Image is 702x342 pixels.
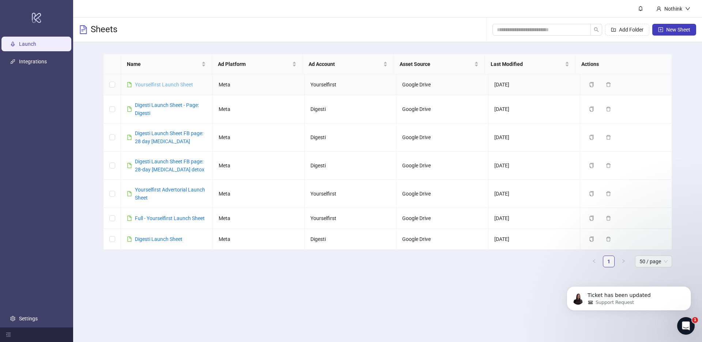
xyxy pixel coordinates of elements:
[396,123,488,152] td: Google Drive
[635,256,672,267] div: Page Size
[305,180,396,208] td: Yourselfirst
[305,229,396,250] td: Digesti
[603,256,615,267] li: 1
[692,317,698,323] span: 1
[135,82,193,88] a: Yourselfirst Launch Sheet
[661,5,685,13] div: Nothink
[400,60,473,68] span: Asset Source
[556,271,702,322] iframe: Intercom notifications message
[594,27,599,32] span: search
[305,208,396,229] td: Yourselfirst
[396,74,488,95] td: Google Drive
[305,152,396,180] td: Digesti
[396,95,488,123] td: Google Drive
[588,256,600,267] li: Previous Page
[589,237,594,242] span: copy
[79,25,88,34] span: file-text
[677,317,695,335] iframe: Intercom live chat
[606,135,611,140] span: delete
[606,107,611,112] span: delete
[589,216,594,221] span: copy
[127,216,132,221] span: file
[658,27,663,32] span: plus-square
[589,163,594,168] span: copy
[305,123,396,152] td: Digesti
[218,60,291,68] span: Ad Platform
[619,27,643,33] span: Add Folder
[606,216,611,221] span: delete
[127,191,132,196] span: file
[135,130,203,144] a: Digesti Launch Sheet FB page: 28 day [MEDICAL_DATA]
[652,24,696,36] button: New Sheet
[605,24,649,36] button: Add Folder
[309,60,382,68] span: Ad Account
[488,208,580,229] td: [DATE]
[606,82,611,87] span: delete
[488,152,580,180] td: [DATE]
[19,316,38,321] a: Settings
[135,187,205,201] a: Yourselfirst Advertorial Launch Sheet
[488,95,580,123] td: [DATE]
[135,215,205,221] a: Full - Yourselfirst Launch Sheet
[305,74,396,95] td: Yourselfirst
[606,191,611,196] span: delete
[603,256,614,267] a: 1
[589,107,594,112] span: copy
[488,74,580,95] td: [DATE]
[127,107,132,112] span: file
[396,229,488,250] td: Google Drive
[488,123,580,152] td: [DATE]
[656,6,661,11] span: user
[303,54,394,74] th: Ad Account
[127,237,132,242] span: file
[588,256,600,267] button: left
[213,180,305,208] td: Meta
[213,208,305,229] td: Meta
[213,123,305,152] td: Meta
[305,95,396,123] td: Digesti
[606,237,611,242] span: delete
[485,54,576,74] th: Last Modified
[685,6,690,11] span: down
[127,135,132,140] span: file
[213,74,305,95] td: Meta
[19,41,36,47] a: Launch
[91,24,117,36] h3: Sheets
[121,54,212,74] th: Name
[639,256,668,267] span: 50 / page
[575,54,667,74] th: Actions
[213,152,305,180] td: Meta
[396,208,488,229] td: Google Drive
[135,236,182,242] a: Digesti Launch Sheet
[135,102,199,116] a: Digesti Launch Sheet - Page: Digesti
[19,59,47,64] a: Integrations
[127,82,132,87] span: file
[638,6,643,11] span: bell
[491,60,564,68] span: Last Modified
[666,27,690,33] span: New Sheet
[611,27,616,32] span: folder-add
[589,135,594,140] span: copy
[589,191,594,196] span: copy
[127,60,200,68] span: Name
[213,95,305,123] td: Meta
[127,163,132,168] span: file
[488,229,580,250] td: [DATE]
[618,256,629,267] button: right
[394,54,485,74] th: Asset Source
[396,152,488,180] td: Google Drive
[618,256,629,267] li: Next Page
[6,332,11,337] span: menu-fold
[396,180,488,208] td: Google Drive
[589,82,594,87] span: copy
[621,259,626,263] span: right
[135,159,204,172] a: Digesti Launch Sheet FB page: 28-day [MEDICAL_DATA] detox
[212,54,303,74] th: Ad Platform
[606,163,611,168] span: delete
[488,180,580,208] td: [DATE]
[592,259,596,263] span: left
